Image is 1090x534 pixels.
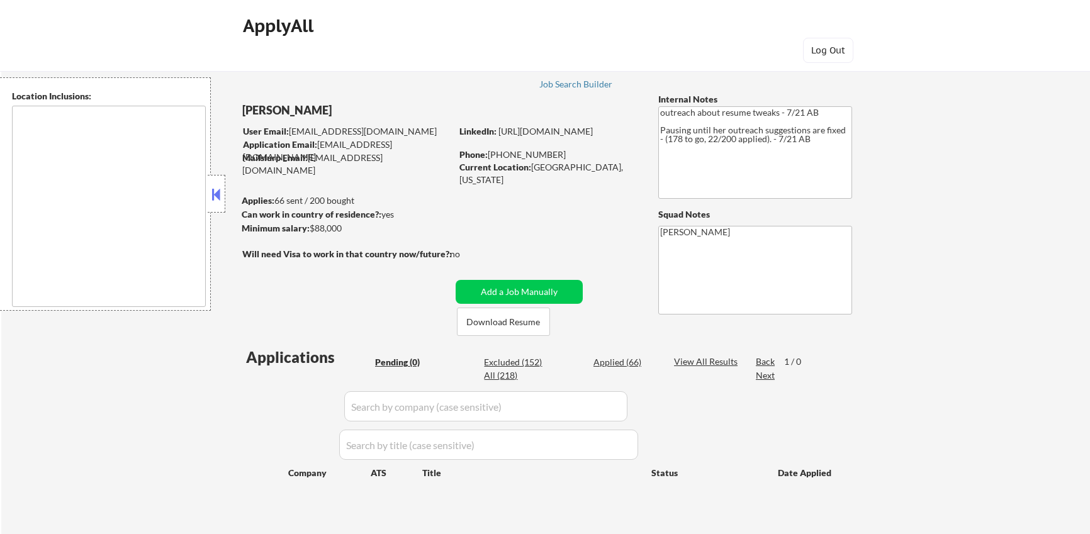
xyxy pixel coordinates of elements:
div: ApplyAll [243,15,317,36]
div: 1 / 0 [784,355,813,368]
div: Back [756,355,776,368]
div: Company [288,467,371,479]
div: 66 sent / 200 bought [242,194,451,207]
strong: Applies: [242,195,274,206]
div: [PERSON_NAME] [242,103,501,118]
div: [EMAIL_ADDRESS][DOMAIN_NAME] [243,125,451,138]
strong: User Email: [243,126,289,136]
strong: LinkedIn: [459,126,497,136]
strong: Can work in country of residence?: [242,209,381,220]
div: All (218) [484,369,547,382]
strong: Phone: [459,149,488,160]
strong: Will need Visa to work in that country now/future?: [242,248,452,259]
div: [GEOGRAPHIC_DATA], [US_STATE] [459,161,638,186]
div: Job Search Builder [539,80,613,89]
button: Download Resume [457,308,550,336]
div: $88,000 [242,222,451,235]
div: ATS [371,467,422,479]
strong: Minimum salary: [242,223,310,233]
div: Status [651,461,760,484]
div: Location Inclusions: [12,90,206,103]
div: [EMAIL_ADDRESS][DOMAIN_NAME] [242,152,451,176]
div: Pending (0) [375,356,438,369]
div: yes [242,208,447,221]
input: Search by title (case sensitive) [339,430,638,460]
strong: Current Location: [459,162,531,172]
a: Job Search Builder [539,79,613,92]
div: Title [422,467,639,479]
div: Date Applied [778,467,833,479]
div: Applied (66) [593,356,656,369]
div: no [450,248,486,260]
div: Applications [246,350,371,365]
button: Add a Job Manually [456,280,583,304]
div: Excluded (152) [484,356,547,369]
input: Search by company (case sensitive) [344,391,627,421]
div: [PHONE_NUMBER] [459,148,638,161]
div: Next [756,369,776,382]
strong: Application Email: [243,139,317,150]
button: Log Out [803,38,853,63]
div: Squad Notes [658,208,852,221]
strong: Mailslurp Email: [242,152,308,163]
div: [EMAIL_ADDRESS][DOMAIN_NAME] [243,138,451,163]
div: Internal Notes [658,93,852,106]
a: [URL][DOMAIN_NAME] [498,126,593,136]
div: View All Results [674,355,741,368]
